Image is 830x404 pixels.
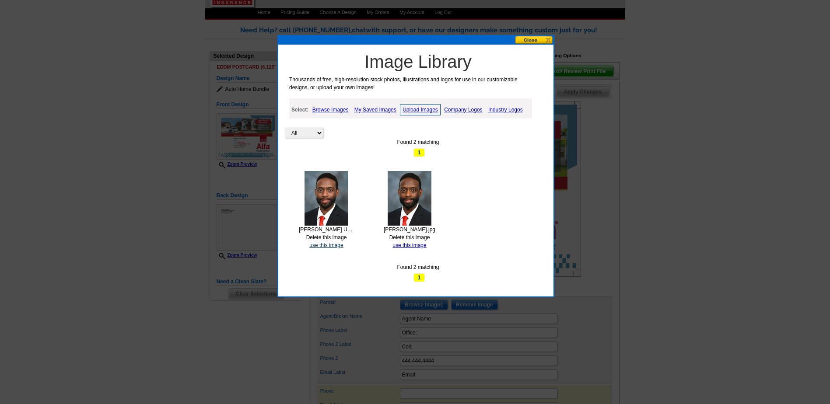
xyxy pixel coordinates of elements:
[306,234,347,240] a: Delete this image
[413,273,425,282] span: 1
[352,104,399,115] a: My Saved Images
[291,107,308,113] strong: Select:
[382,226,437,233] div: [PERSON_NAME].jpg
[285,51,551,72] h1: Image Library
[486,104,525,115] a: Industry Logos
[400,104,441,115] a: Upload Images
[305,171,348,226] img: thumb-68b21904ef630.jpg
[413,148,425,157] span: 1
[285,263,551,271] div: Found 2 matching
[655,201,830,404] iframe: LiveChat chat widget
[285,76,535,91] p: Thousands of free, high-resolution stock photos, illustrations and logos for use in our customiza...
[442,104,484,115] a: Company Logos
[285,138,551,146] div: Found 2 matching
[310,104,351,115] a: Browse Images
[388,171,431,226] img: thumb-661dad5036311.jpg
[299,226,354,233] div: [PERSON_NAME] Updated.jpg
[392,242,426,248] a: use this image
[309,242,343,248] a: use this image
[389,234,430,240] a: Delete this image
